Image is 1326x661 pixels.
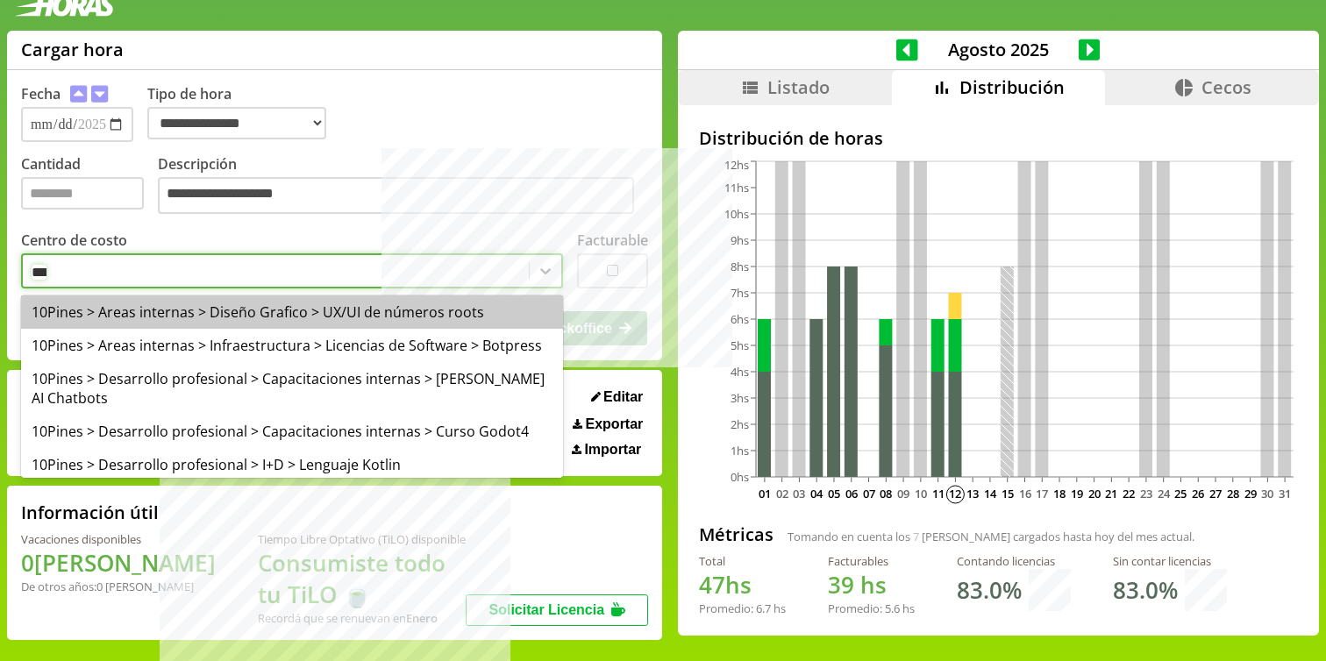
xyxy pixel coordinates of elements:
text: 11 [932,486,945,501]
div: De otros años: 0 [PERSON_NAME] [21,579,216,594]
span: Tomando en cuenta los [PERSON_NAME] cargados hasta hoy del mes actual. [788,529,1194,544]
text: 28 [1227,486,1239,501]
tspan: 7hs [731,285,749,301]
h1: Consumiste todo tu TiLO 🍵 [258,547,466,610]
tspan: 5hs [731,338,749,353]
textarea: Descripción [158,177,634,214]
div: Total [699,553,786,569]
label: Tipo de hora [147,84,340,142]
h2: Información útil [21,501,159,524]
div: Recordá que se renuevan en [258,610,466,626]
text: 23 [1140,486,1152,501]
text: 05 [828,486,840,501]
text: 08 [880,486,892,501]
text: 27 [1209,486,1222,501]
span: 6.7 [756,601,771,616]
button: Editar [586,388,649,406]
tspan: 9hs [731,232,749,248]
div: Sin contar licencias [1113,553,1227,569]
div: 10Pines > Desarrollo profesional > Capacitaciones internas > [PERSON_NAME] AI Chatbots [21,362,563,415]
div: Promedio: hs [699,601,786,616]
div: 10Pines > Desarrollo profesional > I+D > Lenguaje Kotlin [21,448,563,481]
label: Centro de costo [21,231,127,250]
h1: hs [828,569,915,601]
h1: 0 [PERSON_NAME] [21,547,216,579]
tspan: 11hs [724,180,749,195]
text: 06 [845,486,858,501]
span: Editar [603,389,643,405]
tspan: 8hs [731,259,749,274]
span: Listado [767,75,830,99]
text: 15 [1002,486,1014,501]
button: Solicitar Licencia [466,594,648,626]
tspan: 10hs [724,206,749,222]
b: Enero [406,610,438,626]
text: 02 [776,486,788,501]
text: 25 [1174,486,1187,501]
text: 19 [1071,486,1083,501]
span: Cecos [1201,75,1251,99]
text: 30 [1261,486,1273,501]
div: 10Pines > Areas internas > Infraestructura > Licencias de Software > Botpress [21,329,563,362]
text: 13 [966,486,979,501]
div: Contando licencias [957,553,1071,569]
tspan: 12hs [724,157,749,173]
tspan: 0hs [731,469,749,485]
text: 14 [984,486,997,501]
h1: hs [699,569,786,601]
h2: Distribución de horas [699,126,1298,150]
h1: 83.0 % [957,574,1022,606]
span: Solicitar Licencia [489,602,605,617]
text: 20 [1088,486,1101,501]
span: 47 [699,569,725,601]
h1: 83.0 % [1113,574,1178,606]
label: Facturable [577,231,648,250]
tspan: 3hs [731,390,749,406]
button: Exportar [567,416,648,433]
tspan: 6hs [731,311,749,327]
text: 17 [1036,486,1048,501]
tspan: 1hs [731,443,749,458]
text: 07 [862,486,874,501]
text: 22 [1123,486,1135,501]
span: 39 [828,569,854,601]
h2: Métricas [699,522,773,546]
text: 03 [793,486,805,501]
select: Tipo de hora [147,107,326,139]
h1: Cargar hora [21,38,124,61]
text: 18 [1053,486,1066,501]
text: 04 [810,486,823,501]
text: 09 [897,486,909,501]
tspan: 2hs [731,416,749,432]
div: Vacaciones disponibles [21,531,216,547]
div: 10Pines > Areas internas > Diseño Grafico > UX/UI de números roots [21,295,563,329]
div: 10Pines > Desarrollo profesional > Capacitaciones internas > Curso Godot4 [21,415,563,448]
text: 12 [949,486,961,501]
span: Exportar [586,416,644,432]
text: 26 [1192,486,1204,501]
label: Cantidad [21,154,158,218]
span: 5.6 [885,601,900,616]
text: 01 [759,486,771,501]
text: 10 [915,486,927,501]
div: Facturables [828,553,915,569]
text: 24 [1158,486,1171,501]
input: Cantidad [21,177,144,210]
span: Distribución [959,75,1065,99]
label: Fecha [21,84,61,103]
text: 21 [1105,486,1117,501]
span: Agosto 2025 [918,38,1079,61]
text: 29 [1244,486,1256,501]
div: Tiempo Libre Optativo (TiLO) disponible [258,531,466,547]
div: Promedio: hs [828,601,915,616]
label: Descripción [158,154,648,218]
span: Importar [584,442,641,458]
text: 31 [1279,486,1291,501]
tspan: 4hs [731,364,749,380]
text: 16 [1018,486,1030,501]
span: 7 [913,529,919,544]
